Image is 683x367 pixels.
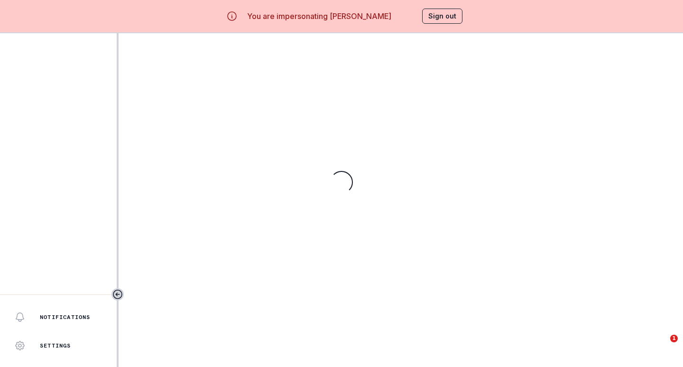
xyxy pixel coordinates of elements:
[651,335,674,358] iframe: Intercom live chat
[670,335,678,342] span: 1
[422,9,462,24] button: Sign out
[40,342,71,349] p: Settings
[111,288,124,301] button: Toggle sidebar
[40,313,91,321] p: Notifications
[247,10,391,22] p: You are impersonating [PERSON_NAME]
